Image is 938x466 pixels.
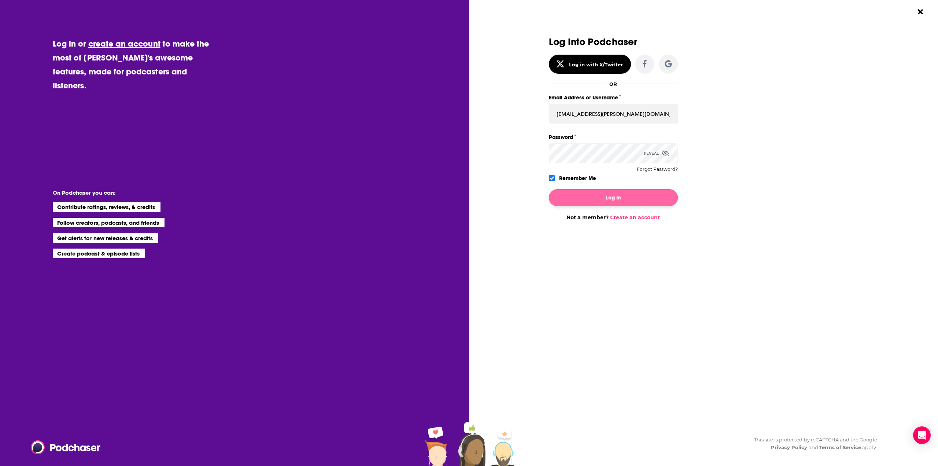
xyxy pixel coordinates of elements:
div: Reveal [644,143,669,163]
button: Log in with X/Twitter [549,55,631,74]
a: Privacy Policy [771,444,808,450]
div: Log in with X/Twitter [569,62,623,67]
button: Forgot Password? [637,167,678,172]
button: Log In [549,189,678,206]
li: Follow creators, podcasts, and friends [53,218,165,227]
input: Email Address or Username [549,104,678,124]
h3: Log Into Podchaser [549,37,678,47]
li: Contribute ratings, reviews, & credits [53,202,160,212]
div: OR [609,81,617,87]
li: Create podcast & episode lists [53,249,145,258]
div: This site is protected by reCAPTCHA and the Google and apply. [748,436,877,451]
a: Podchaser - Follow, Share and Rate Podcasts [31,440,95,454]
img: Podchaser - Follow, Share and Rate Podcasts [31,440,101,454]
li: On Podchaser you can: [53,189,199,196]
div: Open Intercom Messenger [913,426,931,444]
label: Remember Me [559,173,596,183]
a: Terms of Service [819,444,861,450]
a: Create an account [610,214,660,221]
label: Password [549,132,678,142]
button: Close Button [913,5,927,19]
div: Not a member? [549,214,678,221]
a: create an account [88,38,160,49]
label: Email Address or Username [549,93,678,102]
li: Get alerts for new releases & credits [53,233,158,243]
